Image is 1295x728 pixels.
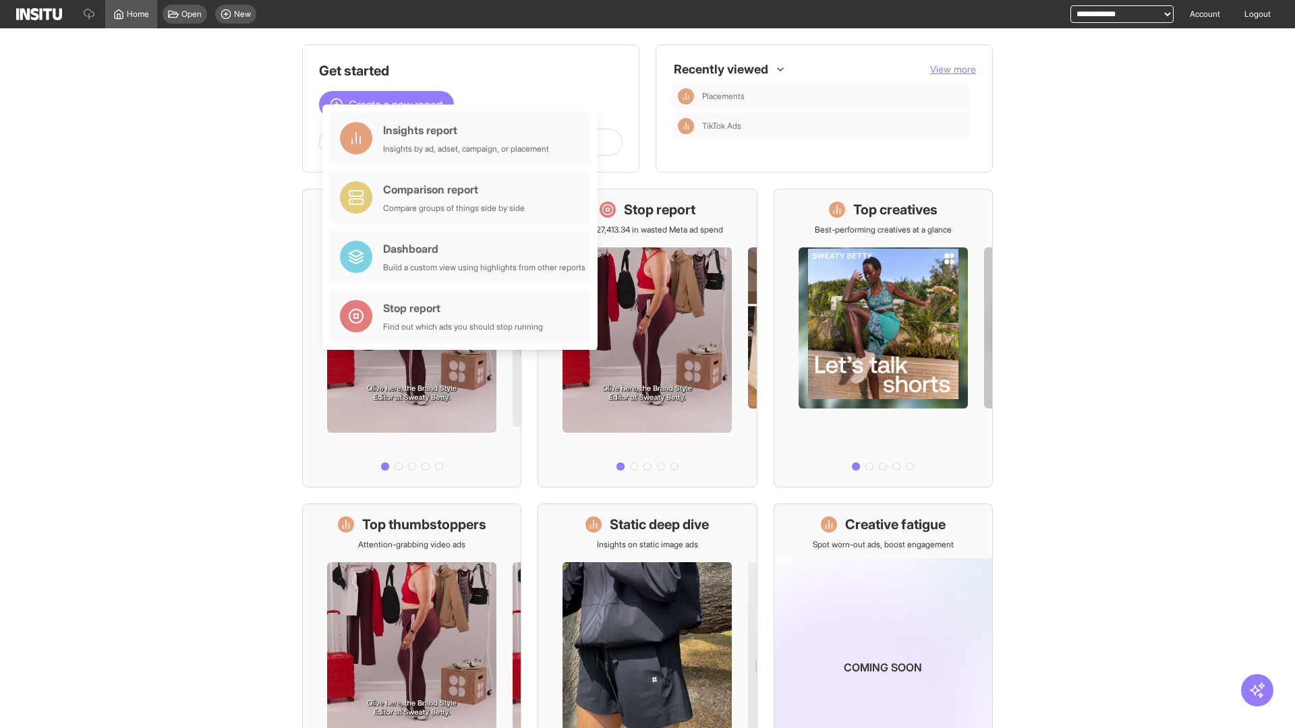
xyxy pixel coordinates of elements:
p: Attention-grabbing video ads [358,539,465,550]
div: Compare groups of things side by side [383,203,525,214]
div: Insights [678,88,694,104]
div: Comparison report [383,181,525,198]
span: New [234,9,251,20]
a: Top creativesBest-performing creatives at a glance [774,189,993,487]
button: Create a new report [319,91,454,118]
div: Insights [678,118,694,134]
span: TikTok Ads [702,121,741,131]
span: Placements [702,91,745,102]
img: Logo [16,8,62,20]
span: View more [930,63,976,75]
span: Home [127,9,149,20]
h1: Get started [319,61,623,80]
h1: Top thumbstoppers [362,515,486,534]
p: Best-performing creatives at a glance [815,224,952,235]
div: Build a custom view using highlights from other reports [383,262,585,273]
span: TikTok Ads [702,121,965,131]
div: Dashboard [383,241,585,257]
div: Find out which ads you should stop running [383,322,543,332]
span: Open [181,9,202,20]
a: Stop reportSave £27,413.34 in wasted Meta ad spend [538,189,757,487]
div: Insights report [383,122,549,138]
p: Save £27,413.34 in wasted Meta ad spend [572,224,723,235]
p: Insights on static image ads [597,539,698,550]
button: View more [930,63,976,76]
span: Placements [702,91,965,102]
div: Stop report [383,300,543,316]
h1: Stop report [624,200,695,219]
a: What's live nowSee all active ads instantly [302,189,521,487]
h1: Static deep dive [610,515,709,534]
span: Create a new report [349,96,443,113]
div: Insights by ad, adset, campaign, or placement [383,144,549,154]
h1: Top creatives [853,200,938,219]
